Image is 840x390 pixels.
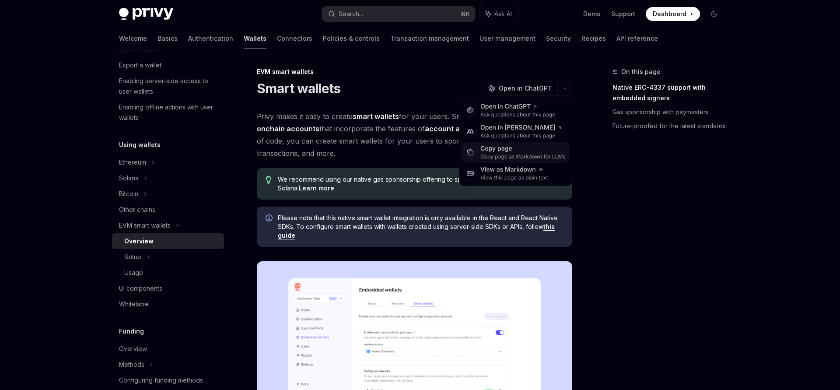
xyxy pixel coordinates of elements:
div: UI components [119,283,162,294]
svg: Tip [266,176,272,184]
a: Welcome [119,28,147,49]
span: We recommend using our native gas sponsorship offering to sponsor transactions on EVM and Solana. [278,175,563,193]
div: Other chains [119,204,155,215]
div: View as Markdown [480,165,548,174]
div: EVM smart wallets [119,220,171,231]
button: Toggle dark mode [707,7,721,21]
a: Basics [157,28,178,49]
a: Configuring funding methods [112,372,224,388]
span: Please note that this native smart wallet integration is only available in the React and React Na... [278,214,563,240]
div: Overview [119,344,147,354]
span: ⌘ K [461,11,470,18]
span: Ask AI [494,10,512,18]
div: Overview [124,236,154,246]
h5: Using wallets [119,140,161,150]
strong: smart wallets [353,112,399,121]
button: Open in ChatGPT [483,81,557,96]
div: EVM smart wallets [257,67,572,76]
div: Copy page [480,144,566,153]
div: Export a wallet [119,60,161,70]
a: Security [546,28,571,49]
a: Transaction management [390,28,469,49]
a: Whitelabel [112,296,224,312]
span: Dashboard [653,10,686,18]
a: Overview [112,341,224,357]
div: Open in [PERSON_NAME] [480,123,562,132]
a: account abstraction [425,124,496,134]
span: Privy makes it easy to create for your users. Smart wallets are that incorporate the features of ... [257,110,572,159]
a: User management [479,28,535,49]
div: Methods [119,359,144,370]
div: Usage [124,267,143,278]
div: Solana [119,173,139,183]
div: Copy page as Markdown for LLMs [480,153,566,160]
div: Setup [124,252,141,262]
a: Future-proofed for the latest standards [612,119,728,133]
a: Native ERC-4337 support with embedded signers [612,81,728,105]
button: Search...⌘K [322,6,475,22]
a: Support [611,10,635,18]
a: Wallets [244,28,266,49]
span: On this page [621,67,661,77]
div: Enabling offline actions with user wallets [119,102,219,123]
a: Authentication [188,28,233,49]
a: Policies & controls [323,28,380,49]
div: Ask questions about this page [480,111,555,118]
a: Export a wallet [112,57,224,73]
a: Learn more [299,184,334,192]
a: Recipes [581,28,606,49]
span: Open in ChatGPT [499,84,552,93]
div: Configuring funding methods [119,375,203,386]
button: Ask AI [479,6,518,22]
a: Other chains [112,202,224,218]
a: Gas sponsorship with paymasters [612,105,728,119]
div: Whitelabel [119,299,150,309]
svg: Info [266,214,274,223]
div: Open in ChatGPT [480,102,555,111]
img: dark logo [119,8,173,20]
a: Enabling offline actions with user wallets [112,99,224,126]
a: Overview [112,233,224,249]
div: Enabling server-side access to user wallets [119,76,219,97]
div: Bitcoin [119,189,138,199]
h5: Funding [119,326,144,337]
div: Search... [339,9,363,19]
a: Demo [583,10,601,18]
div: Ask questions about this page [480,132,562,139]
a: Connectors [277,28,312,49]
a: Dashboard [646,7,700,21]
a: UI components [112,281,224,296]
div: View this page as plain text [480,174,548,181]
a: Enabling server-side access to user wallets [112,73,224,99]
a: Usage [112,265,224,281]
a: API reference [616,28,658,49]
div: Ethereum [119,157,146,168]
h1: Smart wallets [257,81,340,96]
